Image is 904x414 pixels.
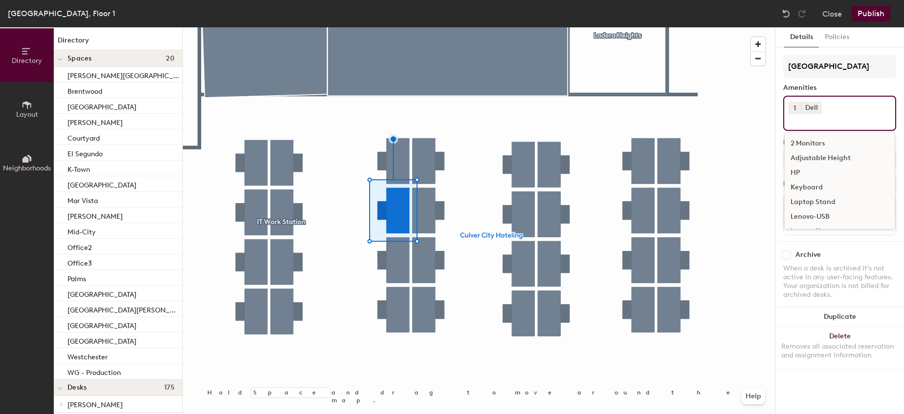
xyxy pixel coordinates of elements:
div: Amenities [783,84,896,92]
p: [PERSON_NAME][GEOGRAPHIC_DATA] [67,69,180,80]
img: Redo [797,9,807,19]
button: Hoteled [783,150,896,168]
p: Palms [67,272,86,283]
p: K-Town [67,163,90,174]
p: WG - Production [67,366,121,377]
p: Mid-City [67,225,96,236]
button: Details [784,27,819,47]
div: Laptop Stand [785,195,895,209]
span: 175 [164,384,175,392]
div: Desk Type [783,139,896,146]
span: Spaces [67,55,92,62]
div: Desks [783,180,802,188]
p: El Segundo [67,147,103,158]
div: HP [785,166,895,180]
div: Keyboard [785,180,895,195]
span: Directory [12,57,42,65]
div: Removes all associated reservation and assignment information [781,342,898,360]
button: Policies [819,27,855,47]
p: [GEOGRAPHIC_DATA] [67,288,136,299]
p: Office2 [67,241,92,252]
p: [PERSON_NAME] [67,209,123,221]
p: [GEOGRAPHIC_DATA] [67,100,136,111]
p: Westchester [67,350,108,361]
h1: Directory [54,35,182,50]
button: Publish [852,6,890,21]
div: Lenovo-X [785,224,895,239]
span: Desks [67,384,87,392]
span: Layout [16,110,38,119]
button: Close [822,6,842,21]
span: 1 [794,103,796,113]
div: When a desk is archived it's not active in any user-facing features. Your organization is not bil... [783,264,896,299]
button: Duplicate [775,307,904,327]
p: [GEOGRAPHIC_DATA][PERSON_NAME] [67,303,180,314]
div: Dell [801,102,822,114]
span: 20 [166,55,175,62]
div: Archive [795,251,821,259]
span: Neighborhoods [3,164,51,172]
img: Undo [781,9,791,19]
span: [PERSON_NAME] [67,401,123,409]
p: Mar Vista [67,194,98,205]
div: [GEOGRAPHIC_DATA], Floor 1 [8,7,115,20]
p: Courtyard [67,131,100,143]
p: [GEOGRAPHIC_DATA] [67,319,136,330]
p: [GEOGRAPHIC_DATA] [67,334,136,346]
p: [PERSON_NAME] [67,116,123,127]
div: 2 Monitors [785,136,895,151]
div: Adjustable Height [785,151,895,166]
div: Lenovo-USB [785,209,895,224]
p: [GEOGRAPHIC_DATA] [67,178,136,189]
p: Brentwood [67,84,102,96]
button: DeleteRemoves all associated reservation and assignment information [775,327,904,370]
button: 1 [788,102,801,114]
button: Help [742,389,765,404]
p: Office3 [67,256,92,268]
